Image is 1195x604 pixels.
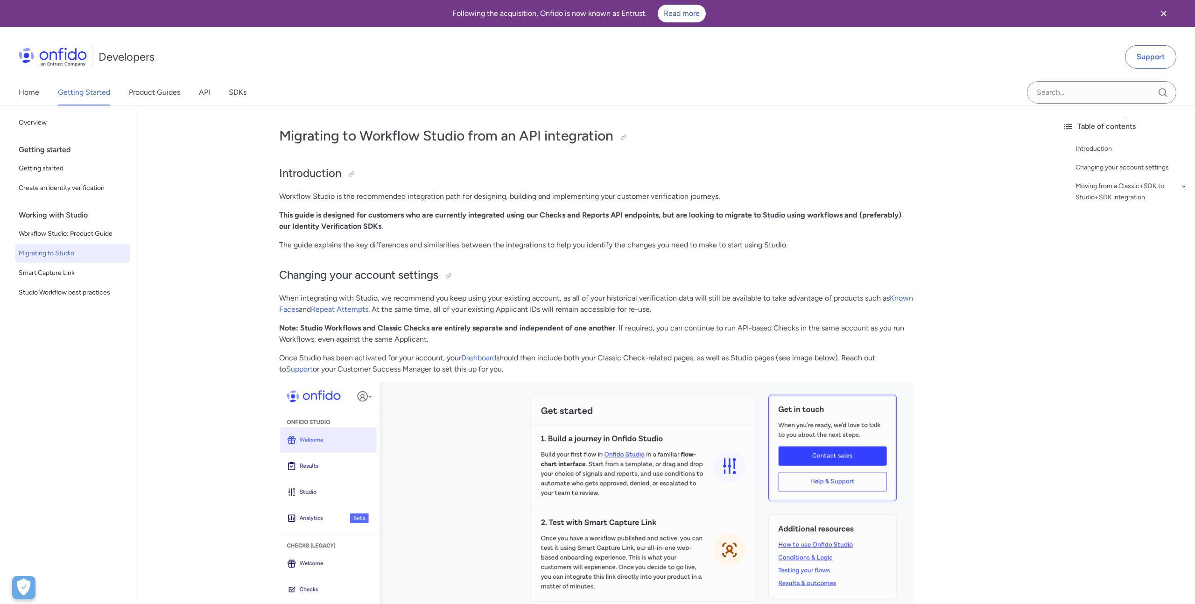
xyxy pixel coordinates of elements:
p: . [279,210,914,232]
a: Workflow Studio: Product Guide [15,225,130,243]
span: Getting started [19,163,127,174]
strong: Note: Studio Workflows and Classic Checks are entirely separate and independent of one another [279,323,615,332]
h2: Changing your account settings [279,267,914,283]
div: Getting started [19,140,134,159]
p: Workflow Studio is the recommended integration path for designing, building and implementing your... [279,191,914,202]
p: The guide explains the key differences and similarities between the integrations to help you iden... [279,239,914,251]
a: Support [286,365,313,373]
button: Close banner [1146,2,1181,25]
a: Migrating to Studio [15,244,130,263]
strong: This guide is designed for customers who are currently integrated using our Checks and Reports AP... [279,211,901,231]
span: Studio Workflow best practices [19,287,127,298]
a: Support [1125,45,1176,69]
button: Open Preferences [12,576,35,599]
div: Cookie Preferences [12,576,35,599]
a: Read more [658,5,706,22]
a: Product Guides [129,79,180,105]
p: Once Studio has been activated for your account, your should then include both your Classic Check... [279,352,914,375]
h1: Developers [98,49,155,64]
a: Moving from a Classic+SDK to Studio+SDK integration [1075,181,1188,203]
span: Overview [19,117,127,128]
a: Studio Workflow best practices [15,283,130,302]
span: Create an identity verification [19,183,127,194]
svg: Close banner [1158,8,1169,19]
a: Getting started [15,159,130,178]
a: Getting Started [58,79,110,105]
div: Working with Studio [19,206,134,225]
a: Smart Capture Link [15,264,130,282]
span: Smart Capture Link [19,267,127,279]
a: SDKs [229,79,246,105]
span: Migrating to Studio [19,248,127,259]
p: When integrating with Studio, we recommend you keep using your existing account, as all of your h... [279,293,914,315]
a: Overview [15,113,130,132]
a: Introduction [1075,143,1188,155]
p: . If required, you can continue to run API-based Checks in the same account as you run Workflows,... [279,323,914,345]
a: Home [19,79,39,105]
a: Dashboard [461,353,496,362]
input: Onfido search input field [1027,81,1176,104]
a: Repeat Attempts [311,305,368,314]
a: Known Faces [279,294,913,314]
span: Workflow Studio: Product Guide [19,228,127,239]
a: Create an identity verification [15,179,130,197]
img: Onfido Logo [19,48,87,66]
div: Following the acquisition, Onfido is now known as Entrust. [11,5,1146,22]
h2: Introduction [279,166,914,182]
div: Table of contents [1062,121,1188,132]
h1: Migrating to Workflow Studio from an API integration [279,126,914,145]
a: Changing your account settings [1075,162,1188,173]
a: API [199,79,210,105]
